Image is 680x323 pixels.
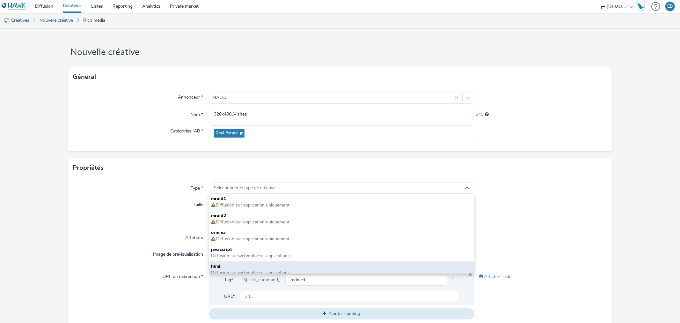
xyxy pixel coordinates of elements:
[216,219,289,225] span: Diffusion sur application uniquement
[211,246,472,253] span: javascript
[150,249,206,258] label: Image de prévisualisation
[476,111,484,118] span: 240
[211,253,290,259] span: Diffusion sur webmobile et applications
[447,274,459,286] span: }
[160,271,206,280] label: URL de redirection *
[68,46,612,58] h1: Nouvelle créative
[73,163,104,173] h3: Propriétés
[188,183,206,192] label: Type *
[216,131,238,136] span: Real Estate
[73,72,96,82] h3: Général
[175,92,206,101] label: Annonceur *
[211,263,472,270] span: html
[485,111,489,118] div: 255 caractères maximum
[636,1,648,11] a: Hawk Academy
[474,271,607,282] div: Afficher l'aide
[238,274,285,286] div: ${click_command_
[216,236,289,242] span: Diffusion sur application uniquement
[183,232,206,241] label: Attributs
[328,311,360,317] span: Ajouter Landing
[191,199,206,208] label: Taille
[3,18,10,24] img: mobile
[80,13,108,28] a: Rich media
[211,270,290,276] span: Diffusion sur webmobile et applications
[216,202,289,208] span: Diffusion sur application uniquement
[2,3,26,11] img: undefined Logo
[211,196,472,202] span: mraid1
[211,213,472,219] span: mraid2
[36,13,76,28] a: Nouvelle créative
[209,308,474,319] button: Ajouter Landing
[168,125,206,134] label: Catégories IAB *
[668,2,673,11] div: EB
[240,291,459,302] input: url...
[636,1,646,11] img: Hawk Academy
[209,109,474,120] input: Nom
[211,229,472,236] span: ormma
[214,185,278,191] span: Sélectionner le type de créative...
[188,109,206,118] label: Nom *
